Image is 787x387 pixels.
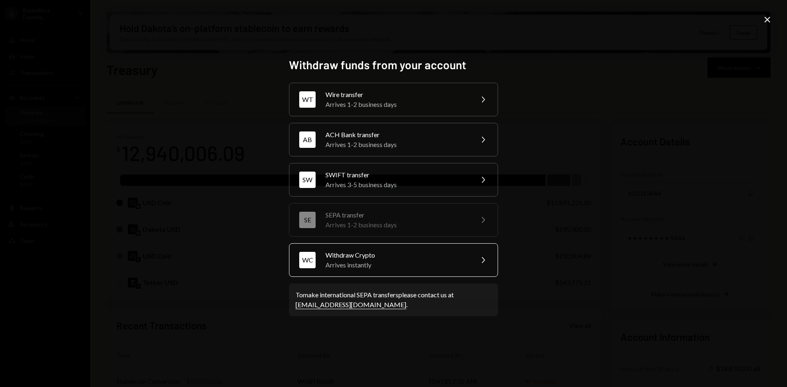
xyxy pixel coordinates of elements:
[325,140,468,149] div: Arrives 1-2 business days
[325,130,468,140] div: ACH Bank transfer
[289,123,498,156] button: ABACH Bank transferArrives 1-2 business days
[299,252,316,268] div: WC
[289,163,498,197] button: SWSWIFT transferArrives 3-5 business days
[289,243,498,277] button: WCWithdraw CryptoArrives instantly
[296,301,406,309] a: [EMAIL_ADDRESS][DOMAIN_NAME]
[299,91,316,108] div: WT
[299,131,316,148] div: AB
[325,90,468,100] div: Wire transfer
[289,83,498,116] button: WTWire transferArrives 1-2 business days
[325,180,468,190] div: Arrives 3-5 business days
[296,290,491,310] div: To make international SEPA transfers please contact us at .
[325,100,468,109] div: Arrives 1-2 business days
[325,260,468,270] div: Arrives instantly
[325,220,468,230] div: Arrives 1-2 business days
[289,57,498,73] h2: Withdraw funds from your account
[289,203,498,237] button: SESEPA transferArrives 1-2 business days
[325,170,468,180] div: SWIFT transfer
[325,210,468,220] div: SEPA transfer
[299,172,316,188] div: SW
[299,212,316,228] div: SE
[325,250,468,260] div: Withdraw Crypto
